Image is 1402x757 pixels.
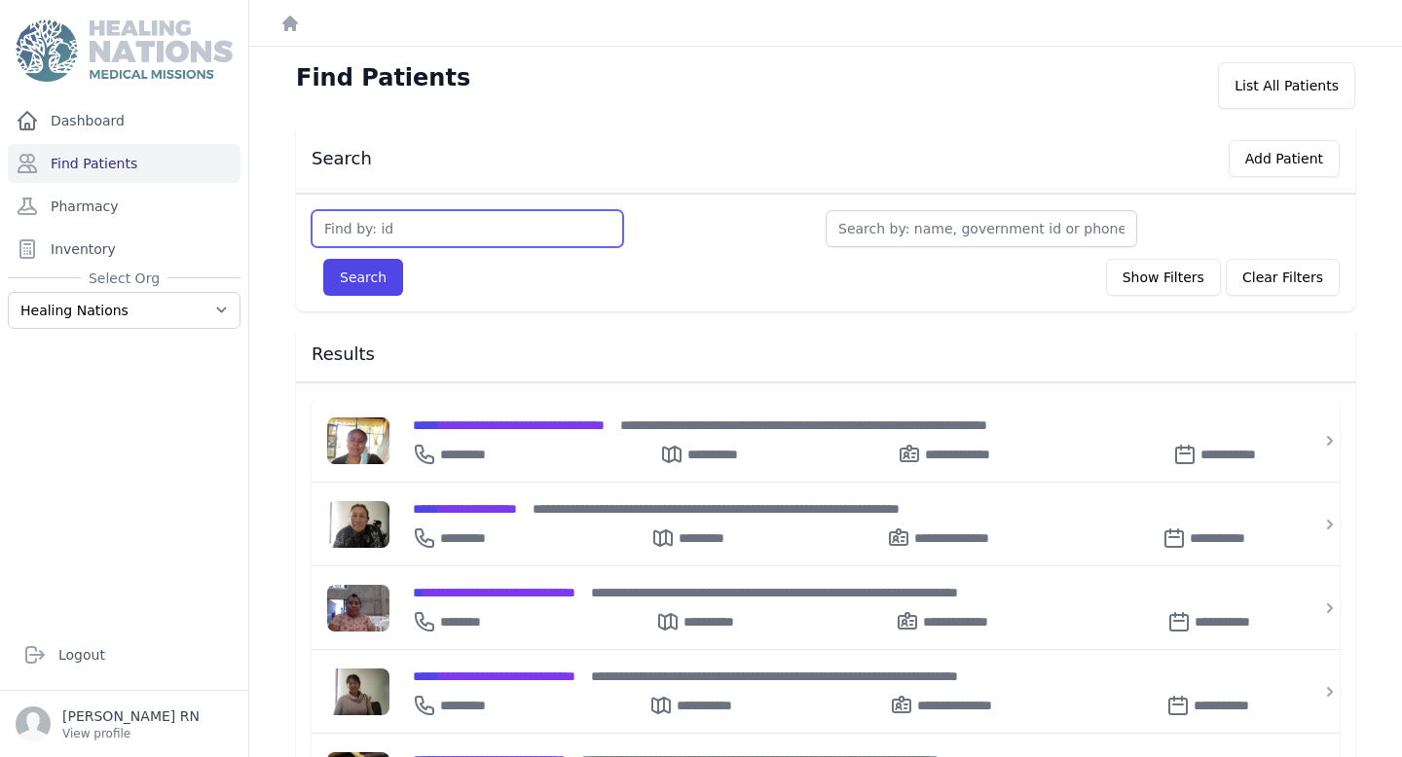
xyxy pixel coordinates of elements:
[296,62,470,93] h1: Find Patients
[81,269,167,288] span: Select Org
[16,635,233,674] a: Logout
[327,501,389,548] img: wdYnimr6VQSbAAAACV0RVh0ZGF0ZTpjcmVhdGUAMjAyNS0wNi0yM1QxNTowNzo0NSswMDowMJOz1lUAAAAldEVYdGRhdGU6bW...
[1106,259,1221,296] button: Show Filters
[62,706,200,726] p: [PERSON_NAME] RN
[312,342,1340,366] h3: Results
[1229,140,1340,177] button: Add Patient
[16,706,233,741] a: [PERSON_NAME] RN View profile
[312,147,372,170] h3: Search
[62,726,200,741] p: View profile
[312,210,623,247] input: Find by: id
[327,417,389,464] img: D8SSAXithqMuAAAAJXRFWHRkYXRlOmNyZWF0ZQAyMDI0LTAyLTIyVDEzOjI3OjE5KzAwOjAwtFIs6gAAACV0RVh0ZGF0ZTptb...
[826,210,1137,247] input: Search by: name, government id or phone
[327,585,389,631] img: F2RLSnTmWBcJAAAAJXRFWHRkYXRlOmNyZWF0ZQAyMDI0LTAyLTI2VDE4OjE4OjIyKzAwOjAwY8uxWwAAACV0RVh0ZGF0ZTptb...
[327,668,389,715] img: geTKf6tUAP0AAAAldEVYdGRhdGU6Y3JlYXRlADIwMjUtMDYtMjNUMTU6Mzc6NDcrMDA6MDCdzqF9AAAAJXRFWHRkYXRlOm1vZ...
[8,187,240,226] a: Pharmacy
[16,19,232,82] img: Medical Missions EMR
[1226,259,1340,296] button: Clear Filters
[323,259,403,296] button: Search
[8,101,240,140] a: Dashboard
[1218,62,1355,109] div: List All Patients
[8,144,240,183] a: Find Patients
[8,230,240,269] a: Inventory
